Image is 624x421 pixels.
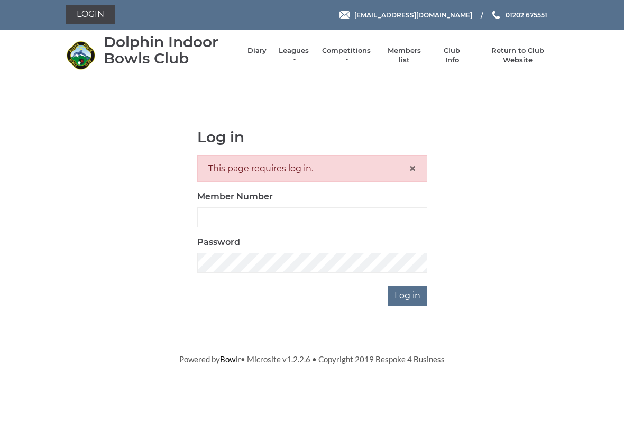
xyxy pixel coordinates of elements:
h1: Log in [197,129,427,145]
input: Log in [388,286,427,306]
a: Competitions [321,46,372,65]
div: Dolphin Indoor Bowls Club [104,34,237,67]
button: Close [409,162,416,175]
a: Diary [247,46,267,56]
img: Email [339,11,350,19]
span: 01202 675551 [506,11,547,19]
a: Leagues [277,46,310,65]
label: Member Number [197,190,273,203]
a: Return to Club Website [478,46,558,65]
a: Members list [382,46,426,65]
a: Bowlr [220,354,241,364]
a: Phone us 01202 675551 [491,10,547,20]
span: Powered by • Microsite v1.2.2.6 • Copyright 2019 Bespoke 4 Business [179,354,445,364]
a: Email [EMAIL_ADDRESS][DOMAIN_NAME] [339,10,472,20]
span: [EMAIL_ADDRESS][DOMAIN_NAME] [354,11,472,19]
span: × [409,161,416,176]
div: This page requires log in. [197,155,427,182]
label: Password [197,236,240,249]
a: Club Info [437,46,467,65]
img: Dolphin Indoor Bowls Club [66,41,95,70]
a: Login [66,5,115,24]
img: Phone us [492,11,500,19]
